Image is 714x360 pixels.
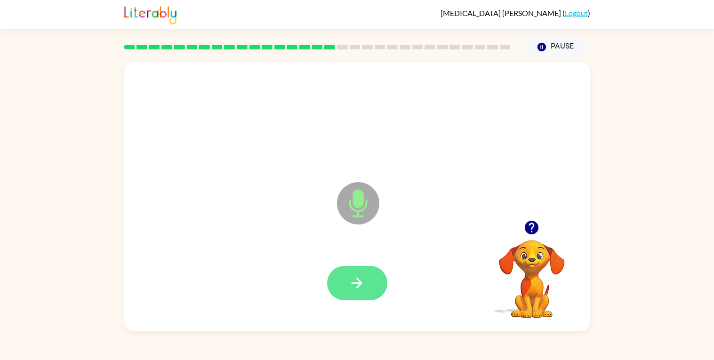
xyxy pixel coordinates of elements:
[485,225,579,320] video: Your browser must support playing .mp4 files to use Literably. Please try using another browser.
[565,8,588,17] a: Logout
[441,8,590,17] div: ( )
[522,36,590,58] button: Pause
[124,4,176,24] img: Literably
[441,8,562,17] span: [MEDICAL_DATA] [PERSON_NAME]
